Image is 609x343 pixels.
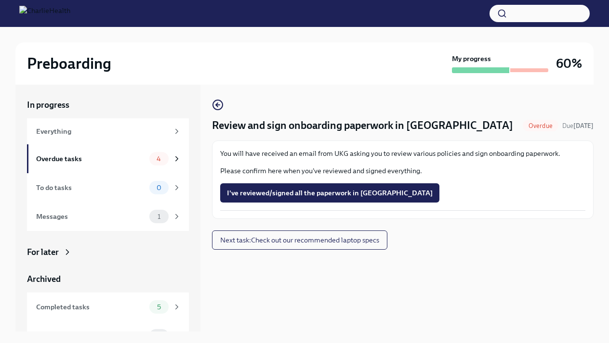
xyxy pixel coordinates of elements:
div: Overdue tasks [36,153,146,164]
span: Overdue [523,122,558,129]
p: Please confirm here when you've reviewed and signed everything. [220,166,585,176]
span: Due [562,122,594,129]
a: Completed tasks5 [27,292,189,321]
h2: Preboarding [27,54,111,73]
img: CharlieHealth [19,6,70,21]
span: 5 [151,304,167,311]
button: Next task:Check out our recommended laptop specs [212,230,387,250]
a: For later [27,246,189,258]
div: Optional tasks [36,330,146,341]
a: In progress [27,99,189,111]
div: Messages [36,211,146,222]
span: August 7th, 2025 09:00 [562,121,594,130]
div: To do tasks [36,182,146,193]
div: Everything [36,126,169,137]
button: I've reviewed/signed all the paperwork in [GEOGRAPHIC_DATA] [220,183,439,203]
a: Overdue tasks4 [27,144,189,173]
span: Next task : Check out our recommended laptop specs [220,235,379,245]
a: To do tasks0 [27,173,189,202]
strong: My progress [452,54,491,64]
span: I've reviewed/signed all the paperwork in [GEOGRAPHIC_DATA] [227,188,433,198]
span: 4 [151,155,167,163]
p: You will have received an email from UKG asking you to review various policies and sign onboardin... [220,149,585,158]
div: For later [27,246,59,258]
h3: 60% [556,55,582,72]
h4: Review and sign onboarding paperwork in [GEOGRAPHIC_DATA] [212,118,513,133]
div: Completed tasks [36,302,146,312]
span: 1 [152,213,166,220]
a: Messages1 [27,202,189,231]
strong: [DATE] [573,122,594,129]
a: Archived [27,273,189,285]
a: Everything [27,118,189,144]
span: 0 [151,184,167,191]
